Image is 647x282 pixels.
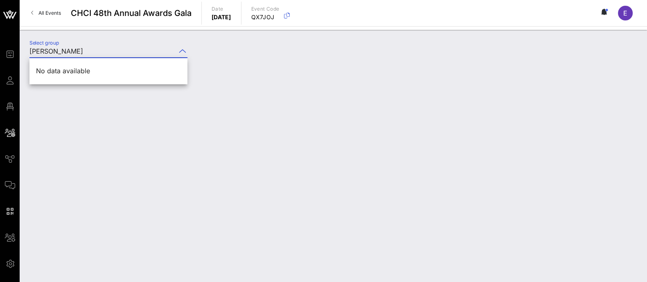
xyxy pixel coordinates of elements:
[212,5,231,13] p: Date
[623,9,627,17] span: E
[251,5,280,13] p: Event Code
[212,13,231,21] p: [DATE]
[29,40,59,46] label: Select group
[26,7,66,20] a: All Events
[71,7,192,19] span: CHCI 48th Annual Awards Gala
[618,6,633,20] div: E
[36,67,181,75] div: No data available
[38,10,61,16] span: All Events
[251,13,280,21] p: QX7JOJ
